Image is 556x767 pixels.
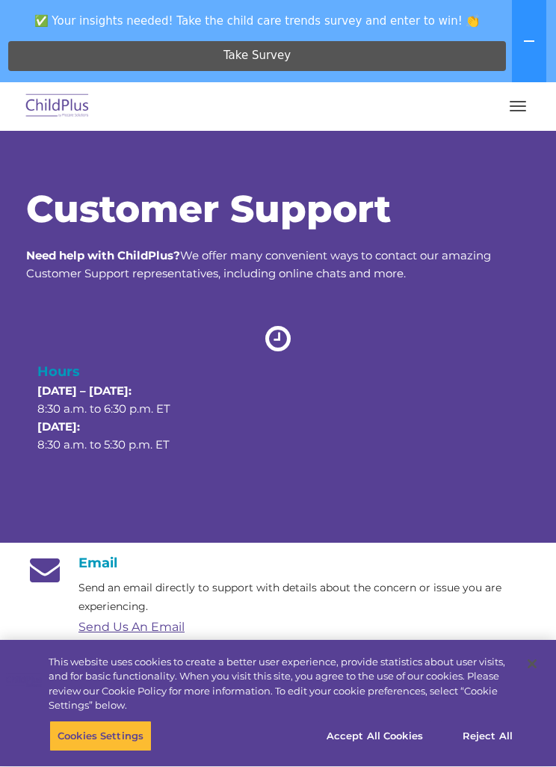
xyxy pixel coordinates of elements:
[78,579,530,616] p: Send an email directly to support with details about the concern or issue you are experiencing.
[516,647,549,680] button: Close
[49,721,152,752] button: Cookies Settings
[37,419,80,434] strong: [DATE]:
[26,248,180,262] strong: Need help with ChildPlus?
[8,41,506,71] a: Take Survey
[78,620,185,634] a: Send Us An Email
[37,382,519,454] p: 8:30 a.m. to 6:30 p.m. ET 8:30 a.m. to 5:30 p.m. ET
[223,43,291,69] span: Take Survey
[26,186,391,232] span: Customer Support
[318,721,431,752] button: Accept All Cookies
[22,89,93,124] img: ChildPlus by Procare Solutions
[49,655,516,713] div: This website uses cookies to create a better user experience, provide statistics about user visit...
[6,6,509,35] span: ✅ Your insights needed! Take the child care trends survey and enter to win! 👏
[26,248,491,280] span: We offer many convenient ways to contact our amazing Customer Support representatives, including ...
[26,555,530,571] h4: Email
[37,383,132,398] strong: [DATE] – [DATE]:
[441,721,534,752] button: Reject All
[37,361,519,382] h4: Hours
